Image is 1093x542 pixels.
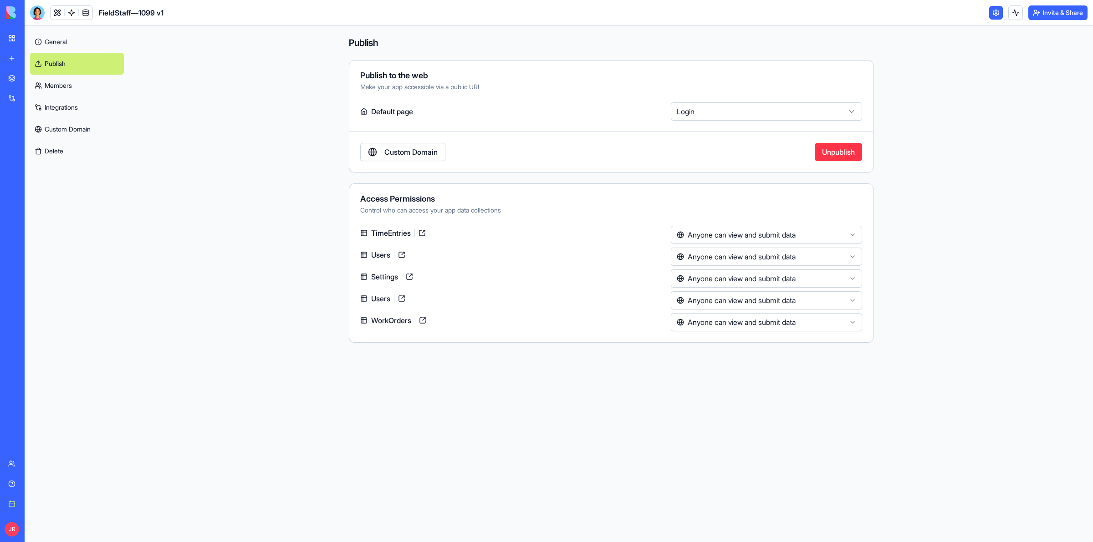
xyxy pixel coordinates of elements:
a: General [30,31,124,53]
button: Invite & Share [1028,5,1088,20]
img: logo [6,6,63,19]
div: Publish to the web [360,71,862,80]
div: Access Permissions [360,195,862,203]
span: WorkOrders [368,315,415,326]
a: Custom Domain [360,143,445,161]
button: Delete [30,140,124,162]
span: Users [368,293,394,304]
a: Integrations [30,96,124,118]
h4: Publish [349,36,873,49]
a: Members [30,75,124,96]
a: Custom Domain [30,118,124,140]
div: Control who can access your app data collections [360,206,862,215]
span: FieldStaff—1099 v1 [98,7,163,18]
span: Users [368,249,394,260]
span: Settings [368,271,402,282]
button: Unpublish [815,143,862,161]
label: Default page [360,102,667,121]
a: Publish [30,53,124,75]
span: TimeEntries [368,228,414,238]
span: JR [5,522,19,537]
div: Make your app accessible via a public URL [360,82,862,91]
